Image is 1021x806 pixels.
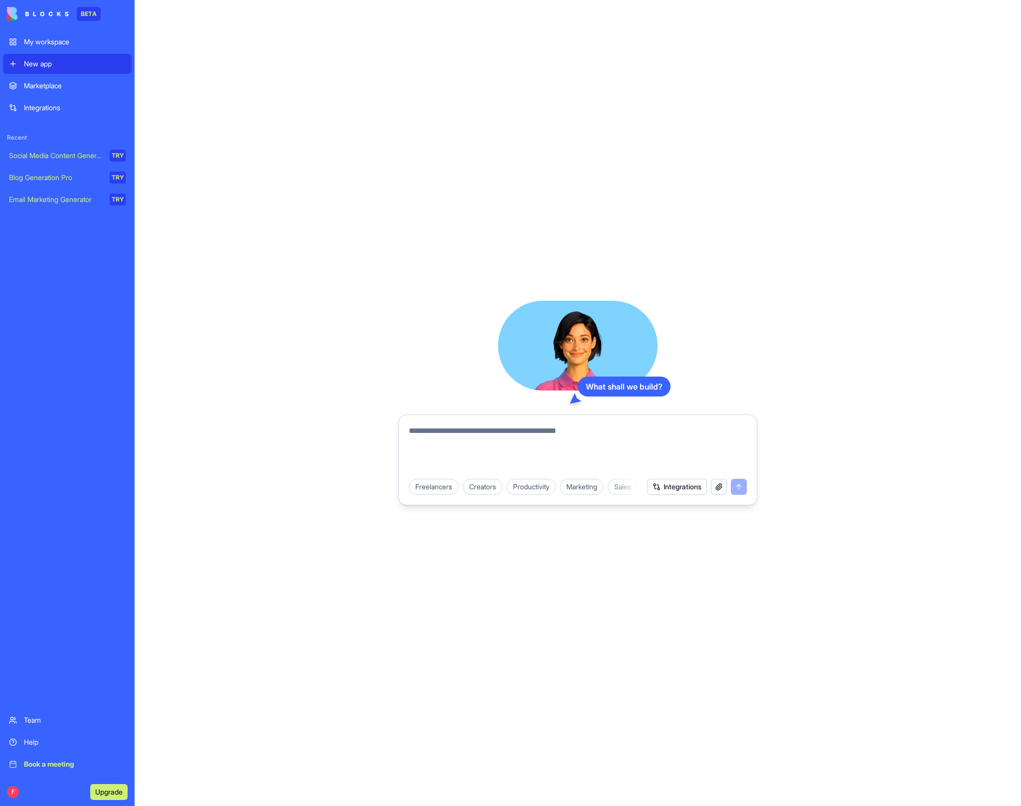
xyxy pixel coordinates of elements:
div: TRY [110,150,126,162]
div: What shall we build? [578,377,671,397]
a: Integrations [3,98,132,118]
div: Book a meeting [24,759,126,769]
a: Help [3,732,132,752]
a: New app [3,54,132,74]
a: Team [3,710,132,730]
div: Social Media Content Generator [9,151,103,161]
div: Sales [608,479,638,495]
a: Blog Generation ProTRY [3,168,132,188]
button: Integrations [647,479,707,495]
div: TRY [110,194,126,205]
div: Help [24,737,126,747]
div: New app [24,59,126,69]
div: Email Marketing Generator [9,195,103,204]
a: My workspace [3,32,132,52]
span: Recent [3,134,132,142]
div: Freelancers [409,479,459,495]
div: TRY [110,172,126,184]
div: Blog Generation Pro [9,173,103,183]
div: My workspace [24,37,126,47]
button: Upgrade [90,784,128,800]
a: Marketplace [3,76,132,96]
div: Marketing [560,479,604,495]
div: Integrations [24,103,126,113]
a: Social Media Content GeneratorTRY [3,146,132,166]
div: Team [24,715,126,725]
a: Upgrade [90,787,128,797]
div: BETA [77,7,101,21]
div: Productivity [507,479,556,495]
span: F [7,786,19,798]
a: BETA [7,7,101,21]
a: Email Marketing GeneratorTRY [3,190,132,209]
div: Creators [463,479,503,495]
div: Marketplace [24,81,126,91]
img: logo [7,7,69,21]
a: Book a meeting [3,754,132,774]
